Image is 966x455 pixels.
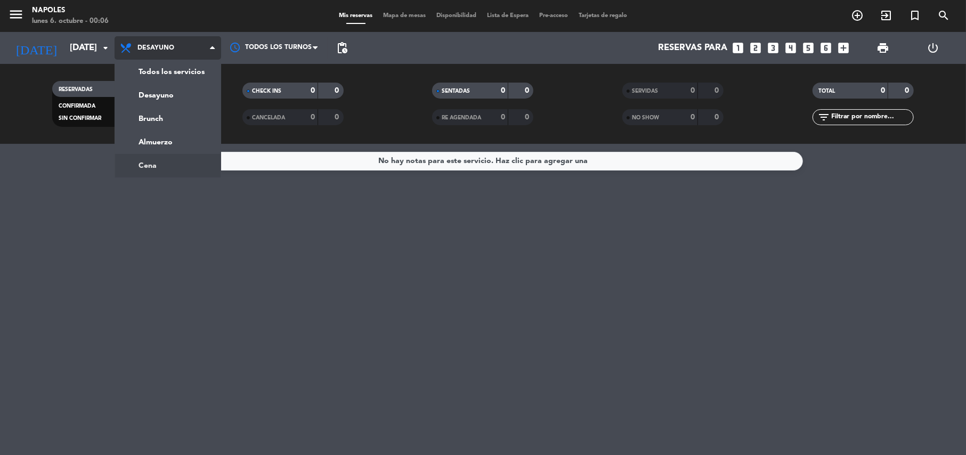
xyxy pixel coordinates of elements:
[851,9,864,22] i: add_circle_outline
[334,13,378,19] span: Mis reservas
[831,111,913,123] input: Filtrar por nombre...
[937,9,950,22] i: search
[632,88,658,94] span: SERVIDAS
[115,131,221,154] a: Almuerzo
[691,113,695,121] strong: 0
[525,87,531,94] strong: 0
[115,84,221,107] a: Desayuno
[378,13,431,19] span: Mapa de mesas
[137,44,174,52] span: Desayuno
[99,42,112,54] i: arrow_drop_down
[115,154,221,177] a: Cena
[573,13,632,19] span: Tarjetas de regalo
[32,5,109,16] div: Napoles
[8,6,24,26] button: menu
[908,9,921,22] i: turned_in_not
[905,87,911,94] strong: 0
[59,116,101,121] span: SIN CONFIRMAR
[115,60,221,84] a: Todos los servicios
[715,87,721,94] strong: 0
[501,113,505,121] strong: 0
[8,6,24,22] i: menu
[658,43,727,53] span: Reservas para
[881,87,885,94] strong: 0
[749,41,762,55] i: looks_two
[691,87,695,94] strong: 0
[311,87,315,94] strong: 0
[335,87,341,94] strong: 0
[336,42,348,54] span: pending_actions
[525,113,531,121] strong: 0
[766,41,780,55] i: looks_3
[818,111,831,124] i: filter_list
[819,41,833,55] i: looks_6
[801,41,815,55] i: looks_5
[819,88,835,94] span: TOTAL
[378,155,588,167] div: No hay notas para este servicio. Haz clic para agregar una
[534,13,573,19] span: Pre-acceso
[32,16,109,27] div: lunes 6. octubre - 00:06
[908,32,958,64] div: LOG OUT
[59,103,95,109] span: CONFIRMADA
[632,115,659,120] span: NO SHOW
[501,87,505,94] strong: 0
[252,88,281,94] span: CHECK INS
[115,107,221,131] a: Brunch
[442,88,470,94] span: SENTADAS
[837,41,850,55] i: add_box
[431,13,482,19] span: Disponibilidad
[311,113,315,121] strong: 0
[442,115,481,120] span: RE AGENDADA
[784,41,798,55] i: looks_4
[59,87,93,92] span: RESERVADAS
[715,113,721,121] strong: 0
[731,41,745,55] i: looks_one
[880,9,892,22] i: exit_to_app
[927,42,939,54] i: power_settings_new
[482,13,534,19] span: Lista de Espera
[252,115,285,120] span: CANCELADA
[8,36,64,60] i: [DATE]
[335,113,341,121] strong: 0
[876,42,889,54] span: print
